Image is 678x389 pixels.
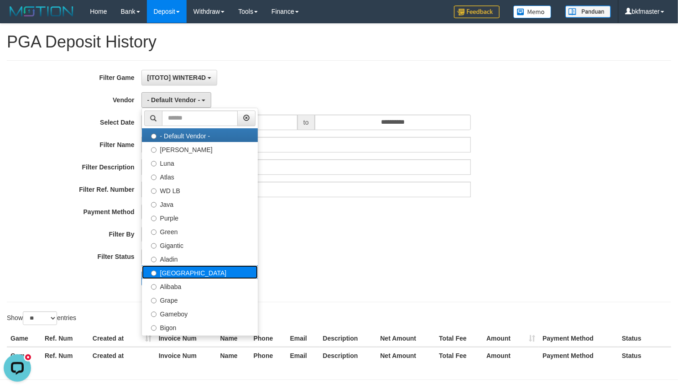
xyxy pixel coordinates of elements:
button: [ITOTO] WINTER4D [141,70,217,85]
input: Green [151,229,157,235]
th: Status [618,347,671,364]
label: Allstar [142,334,258,347]
th: Total Fee [435,347,483,364]
input: Grape [151,298,157,304]
th: Created at [89,347,155,364]
input: Atlas [151,174,157,180]
select: Showentries [23,311,57,325]
th: Email [287,330,319,347]
label: [PERSON_NAME] [142,142,258,156]
img: panduan.png [565,5,611,18]
th: Net Amount [376,347,435,364]
th: Game [7,347,41,364]
th: Ref. Num [41,330,89,347]
label: Green [142,224,258,238]
div: new message indicator [24,2,32,11]
th: Ref. Num [41,347,89,364]
th: Created at [89,330,155,347]
input: Purple [151,216,157,221]
th: Total Fee [435,330,483,347]
label: Gameboy [142,306,258,320]
label: Purple [142,210,258,224]
input: Bigon [151,325,157,331]
button: Open LiveChat chat widget [4,4,31,31]
input: Java [151,202,157,208]
th: Amount [483,330,539,347]
input: [PERSON_NAME] [151,147,157,153]
input: - Default Vendor - [151,133,157,139]
label: Java [142,197,258,210]
th: Payment Method [539,347,618,364]
label: WD LB [142,183,258,197]
label: Gigantic [142,238,258,252]
input: Gameboy [151,311,157,317]
th: Description [319,347,377,364]
label: Atlas [142,169,258,183]
span: - Default Vendor - [147,96,200,104]
input: Alibaba [151,284,157,290]
th: Phone [250,330,287,347]
th: Phone [250,347,287,364]
label: Alibaba [142,279,258,293]
img: Feedback.jpg [454,5,500,18]
span: to [297,115,315,130]
label: Bigon [142,320,258,334]
input: [GEOGRAPHIC_DATA] [151,270,157,276]
input: Aladin [151,257,157,263]
th: Game [7,330,41,347]
span: [ITOTO] WINTER4D [147,74,206,81]
th: Name [217,347,250,364]
button: - Default Vendor - [141,92,212,108]
th: Description [319,330,377,347]
input: Gigantic [151,243,157,249]
th: Invoice Num [155,330,217,347]
th: Amount [483,347,539,364]
label: Grape [142,293,258,306]
th: Name [217,330,250,347]
img: MOTION_logo.png [7,5,76,18]
label: Aladin [142,252,258,265]
th: Status [618,330,671,347]
th: Payment Method [539,330,618,347]
label: - Default Vendor - [142,128,258,142]
img: Button%20Memo.svg [513,5,552,18]
label: Luna [142,156,258,169]
h1: PGA Deposit History [7,33,671,51]
input: WD LB [151,188,157,194]
th: Email [287,347,319,364]
th: Net Amount [376,330,435,347]
label: [GEOGRAPHIC_DATA] [142,265,258,279]
input: Luna [151,161,157,167]
th: Invoice Num [155,347,217,364]
label: Show entries [7,311,76,325]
